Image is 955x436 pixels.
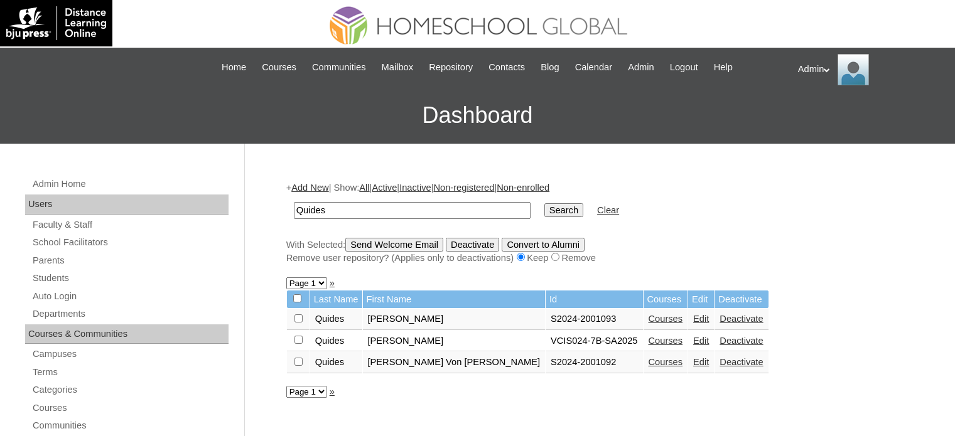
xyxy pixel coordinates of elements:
a: Non-registered [433,183,494,193]
a: Communities [31,418,229,433]
input: Convert to Alumni [502,238,585,252]
span: Courses [262,60,296,75]
a: Deactivate [720,357,763,367]
span: Help [714,60,733,75]
td: [PERSON_NAME] [363,309,545,330]
input: Search [294,202,531,219]
a: Courses [31,400,229,416]
td: S2024-2001092 [546,352,643,373]
a: Edit [693,314,709,324]
a: Add New [291,183,328,193]
span: Contacts [488,60,525,75]
a: Campuses [31,346,229,362]
td: Courses [644,290,688,309]
td: Id [546,290,643,309]
a: Parents [31,253,229,269]
td: S2024-2001093 [546,309,643,330]
span: Home [222,60,246,75]
a: Edit [693,336,709,346]
div: + | Show: | | | | [286,181,908,264]
a: School Facilitators [31,235,229,250]
a: Courses [649,357,683,367]
td: Quides [310,309,362,330]
a: Courses [649,314,683,324]
img: logo-white.png [6,6,106,40]
a: Deactivate [720,336,763,346]
a: Departments [31,306,229,322]
a: Inactive [399,183,431,193]
a: » [330,278,335,288]
a: Help [708,60,739,75]
a: Courses [256,60,303,75]
span: Logout [670,60,698,75]
div: Courses & Communities [25,324,229,344]
td: Quides [310,331,362,352]
span: Admin [628,60,654,75]
a: Auto Login [31,289,229,304]
a: All [359,183,369,193]
a: Deactivate [720,314,763,324]
a: Admin [622,60,661,75]
a: Students [31,270,229,286]
div: Remove user repository? (Applies only to deactivations) Keep Remove [286,252,908,265]
a: Contacts [482,60,531,75]
input: Deactivate [446,238,499,252]
a: Calendar [569,60,618,75]
a: Admin Home [31,176,229,192]
a: Edit [693,357,709,367]
td: Last Name [310,290,362,309]
td: VCIS024-7B-SA2025 [546,331,643,352]
span: Blog [541,60,559,75]
h3: Dashboard [6,87,949,144]
span: Repository [429,60,473,75]
span: Mailbox [382,60,414,75]
td: Deactivate [715,290,768,309]
a: Categories [31,382,229,398]
a: » [330,386,335,396]
input: Search [544,203,583,217]
td: First Name [363,290,545,309]
img: Admin Homeschool Global [838,54,869,85]
td: Quides [310,352,362,373]
a: Non-enrolled [497,183,549,193]
div: Admin [798,54,942,85]
a: Courses [649,336,683,346]
span: Communities [312,60,366,75]
a: Repository [423,60,479,75]
span: Calendar [575,60,612,75]
a: Home [215,60,252,75]
td: [PERSON_NAME] Von [PERSON_NAME] [363,352,545,373]
a: Mailbox [375,60,420,75]
a: Communities [306,60,372,75]
a: Blog [534,60,565,75]
a: Terms [31,364,229,380]
td: [PERSON_NAME] [363,331,545,352]
a: Active [372,183,397,193]
a: Logout [664,60,704,75]
div: Users [25,194,229,215]
a: Faculty & Staff [31,217,229,233]
input: Send Welcome Email [345,238,443,252]
div: With Selected: [286,238,908,265]
td: Edit [688,290,714,309]
a: Clear [597,205,619,215]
